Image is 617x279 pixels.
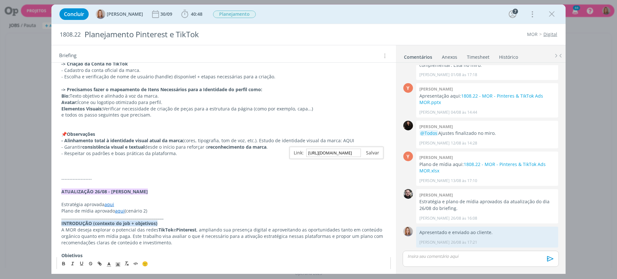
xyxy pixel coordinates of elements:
[419,93,543,105] a: 1808.22 - MOR - Pinteres & TikTok Ads MOR.pptx
[507,9,518,19] button: 7
[61,131,386,137] p: 📌
[419,154,453,160] b: [PERSON_NAME]
[61,188,148,195] strong: ATUALIZAÇÃO 26/08 - [PERSON_NAME]
[113,259,122,267] span: Cor de Fundo
[419,240,450,245] p: [PERSON_NAME]
[208,144,266,150] strong: reconhecimento da marca
[61,93,70,99] strong: Bio:
[140,259,149,267] button: 🙂
[419,140,450,146] p: [PERSON_NAME]
[403,189,413,199] img: G
[59,8,89,20] button: Concluir
[61,106,386,112] p: Verificar necessidade de criação de peças para a estrutura da página (como por exemplo, capa...)
[451,240,477,245] span: 26/08 às 17:21
[61,137,183,144] strong: - Alinhamento total à identidade visual atual da marca
[82,27,347,42] div: Planejamento Pinterest e TikTok
[96,9,105,19] img: A
[419,215,450,221] p: [PERSON_NAME]
[61,150,386,157] p: - Respeitar os padrões e boas práticas da plataforma.
[61,176,386,182] p: -------------------
[419,109,450,115] p: [PERSON_NAME]
[191,11,202,17] span: 40:48
[61,144,386,150] p: - Garantir desde o início para reforçar o .
[306,149,361,157] input: https://quilljs.com
[158,227,174,233] strong: TikTok
[60,31,81,38] span: 1808.22
[420,130,437,136] span: @Todos
[59,52,76,60] span: Briefing
[96,9,143,19] button: A[PERSON_NAME]
[419,198,555,212] p: Estratégia e plano de mídia aprovados da atualização do dia 26/08 do briefing.
[61,220,157,226] strong: INTRODUÇÃO (contexto do job + objetivos)
[527,31,538,37] a: MOR
[61,74,386,80] p: - Escolha e verificação de nome de usuário (handle) disponível + etapas necessárias para a criação.
[82,144,145,150] strong: consistência visual e textual
[61,112,386,118] p: e todos os passo seguintes que precisam.
[419,86,453,92] b: [PERSON_NAME]
[61,227,386,246] p: A MOR deseja explorar o potencial das redes e , ampliando sua presença digital e aproveitando as ...
[61,99,77,105] strong: Avatar:
[451,140,477,146] span: 12/08 às 14:28
[451,109,477,115] span: 04/08 às 14:44
[64,12,84,17] span: Concluir
[403,152,413,161] div: Y
[61,201,386,208] p: Estratégia aprovada
[451,215,477,221] span: 26/08 às 16:08
[115,208,125,214] a: aqui
[467,51,490,60] a: Timesheet
[61,214,164,220] strong: _____________________________________________________
[61,252,83,258] strong: Objetivos
[451,72,477,78] span: 01/08 às 17:18
[404,51,433,60] a: Comentários
[104,201,114,207] a: aqui
[419,161,555,174] p: Plano de mídia aqui:
[61,208,386,214] p: Plano de mídia aprovado (cenário 2)
[403,83,413,93] div: Y
[61,137,386,144] p: (cores, tipografia, tom de voz, etc.). Estudo de identidade visual da marca: AQUI
[403,121,413,130] img: S
[104,259,113,267] span: Cor do Texto
[180,9,204,19] button: 40:48
[419,72,450,78] p: [PERSON_NAME]
[142,260,148,266] span: 🙂
[419,124,453,129] b: [PERSON_NAME]
[61,86,262,92] strong: -> Precisamos fazer o mapeamento de Itens Necessários para a Identidade do perfil como:
[419,192,453,198] b: [PERSON_NAME]
[67,131,95,137] strong: Observações
[61,106,103,112] strong: Elementos Visuais:
[77,99,162,105] span: Ícone ou logotipo otimizado para perfil.
[61,61,128,67] strong: -> Criação da Conta no TikTok
[543,31,557,37] a: Digital
[419,93,555,106] p: Apresentação aqui:
[70,93,159,99] span: Texto objetivo e alinhado à voz da marca.
[513,9,518,14] div: 7
[61,67,386,74] p: - Cadastro da conta oficial da marca.
[107,12,143,16] span: [PERSON_NAME]
[419,130,555,136] p: Ajustes finalizado no miro.
[403,227,413,236] img: A
[419,178,450,184] p: [PERSON_NAME]
[176,227,196,233] strong: Pinterest
[213,11,256,18] span: Planejamento
[442,54,457,60] div: Anexos
[451,178,477,184] span: 13/08 às 17:10
[51,4,566,274] div: dialog
[213,10,256,18] button: Planejamento
[160,12,174,16] div: 30/09
[499,51,518,60] a: Histórico
[419,161,546,174] a: 1808.22 - MOR - Pinteres & TikTok Ads MOR.xlsx
[419,229,555,236] p: Apresentado e enviado ao cliente.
